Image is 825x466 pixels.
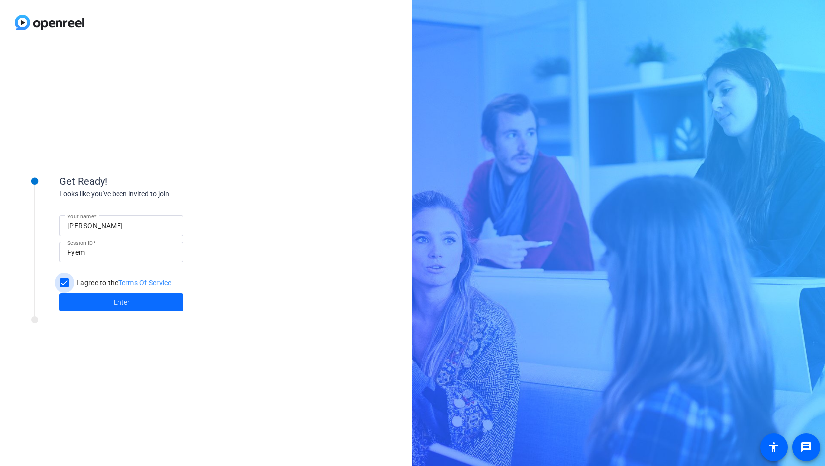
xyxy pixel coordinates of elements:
div: Looks like you've been invited to join [59,189,258,199]
mat-label: Session ID [67,240,93,246]
mat-icon: accessibility [768,441,780,453]
mat-icon: message [800,441,812,453]
label: I agree to the [74,278,172,288]
div: Get Ready! [59,174,258,189]
a: Terms Of Service [118,279,172,287]
button: Enter [59,293,183,311]
span: Enter [114,297,130,308]
mat-label: Your name [67,213,94,219]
